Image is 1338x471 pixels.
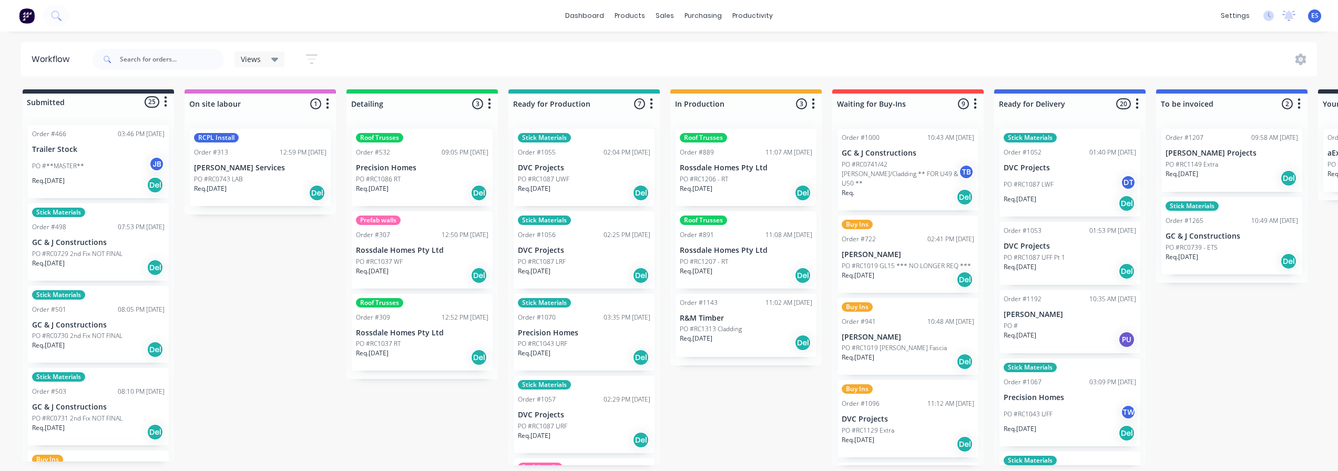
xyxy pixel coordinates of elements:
p: Req. [DATE] [1004,262,1036,272]
p: Precision Homes [1004,393,1136,402]
div: Order #1057 [518,395,556,404]
p: DVC Projects [518,411,650,419]
div: Stick MaterialsOrder #50108:05 PM [DATE]GC & J ConstructionsPO #RC0730 2nd Fix NOT FINALReq.[DATE... [28,286,169,363]
div: Buy Ins [842,302,873,312]
p: PO #RC1207 - RT [680,257,728,267]
p: Rossdale Homes Pty Ltd [680,163,812,172]
p: [PERSON_NAME] Projects [1166,149,1298,158]
div: Order #1053 [1004,226,1041,236]
div: Buy Ins [32,455,63,464]
div: Del [147,424,164,441]
div: 12:59 PM [DATE] [280,148,326,157]
div: Roof TrussesOrder #88911:07 AM [DATE]Rossdale Homes Pty LtdPO #RC1206 - RTReq.[DATE]Del [676,129,816,206]
p: PO #RC0729 2nd Fix NOT FINAL [32,249,122,259]
div: Stick Materials [32,372,85,382]
div: Stick MaterialsOrder #105502:04 PM [DATE]DVC ProjectsPO #RC1087 UWFReq.[DATE]Del [514,129,655,206]
div: 11:07 AM [DATE] [765,148,812,157]
div: Stick MaterialsOrder #107003:35 PM [DATE]Precision HomesPO #RC1043 URFReq.[DATE]Del [514,294,655,371]
div: Del [794,334,811,351]
div: Order #307 [356,230,390,240]
p: PO #RC1087 UWF [518,175,569,184]
div: 07:53 PM [DATE] [118,222,165,232]
p: Req. [DATE] [680,334,712,343]
p: Req. [DATE] [1004,194,1036,204]
p: PO #RC1019 GL15 *** NO LONGER REQ *** [842,261,971,271]
p: PO #RC1037 WF [356,257,403,267]
p: PO #RC1037 RT [356,339,401,349]
div: Order #119210:35 AM [DATE][PERSON_NAME]PO #Req.[DATE]PU [999,290,1140,353]
div: Workflow [32,53,75,66]
div: 12:52 PM [DATE] [442,313,488,322]
div: Stick Materials [518,216,571,225]
div: settings [1216,8,1255,24]
p: PO #RC0730 2nd Fix NOT FINAL [32,331,122,341]
p: PO #RC1206 - RT [680,175,728,184]
div: Del [1118,195,1135,212]
div: Order #120709:58 AM [DATE][PERSON_NAME] ProjectsPO #RC1149 ExtraReq.[DATE]Del [1161,129,1302,192]
input: Search for orders... [120,49,224,70]
div: Buy Ins [842,220,873,229]
div: Del [956,189,973,206]
div: Roof TrussesOrder #89111:08 AM [DATE]Rossdale Homes Pty LtdPO #RC1207 - RTReq.[DATE]Del [676,211,816,289]
div: Del [1280,170,1297,187]
span: ES [1311,11,1319,21]
div: Buy InsOrder #109611:12 AM [DATE]DVC ProjectsPO #RC1129 ExtraReq.[DATE]Del [837,380,978,457]
p: PO #RC1043 UFF [1004,409,1053,419]
div: Stick Materials [1004,456,1057,465]
p: PO #RC1043 URF [518,339,567,349]
p: PO # [1004,321,1018,331]
div: purchasing [679,8,727,24]
div: 03:46 PM [DATE] [118,129,165,139]
p: GC & J Constructions [842,149,974,158]
div: Roof Trusses [356,298,403,308]
div: Order #466 [32,129,66,139]
p: Req. [DATE] [1166,252,1198,262]
p: PO #RC1129 Extra [842,426,894,435]
div: Stick Materials [518,380,571,390]
div: Del [471,267,487,284]
p: Req. [DATE] [356,349,389,358]
p: Precision Homes [356,163,488,172]
div: 02:04 PM [DATE] [604,148,650,157]
p: Req. [DATE] [1004,331,1036,340]
div: Stick Materials [1004,133,1057,142]
p: Req. [DATE] [32,176,65,186]
div: DT [1120,175,1136,190]
div: 02:41 PM [DATE] [927,234,974,244]
p: R&M Timber [680,314,812,323]
div: Order #1265 [1166,216,1203,226]
div: Order #889 [680,148,714,157]
div: 10:49 AM [DATE] [1251,216,1298,226]
div: 10:35 AM [DATE] [1089,294,1136,304]
div: TW [1120,404,1136,420]
div: Order #501 [32,305,66,314]
div: 11:08 AM [DATE] [765,230,812,240]
p: Req. [DATE] [518,267,550,276]
div: 10:48 AM [DATE] [927,317,974,326]
div: Order #532 [356,148,390,157]
p: PO #RC1149 Extra [1166,160,1218,169]
div: Del [956,436,973,453]
p: Req. [DATE] [32,341,65,350]
p: PO #RC1313 Cladding [680,324,742,334]
div: Del [632,349,649,366]
p: Req. [DATE] [842,271,874,280]
p: PO #RC0741/42 [PERSON_NAME]/Cladding ** FOR U49 & U50 ** [842,160,958,188]
div: Roof Trusses [356,133,403,142]
div: Stick Materials [518,133,571,142]
div: Stick MaterialsOrder #50308:10 PM [DATE]GC & J ConstructionsPO #RC0731 2nd Fix NOT FINALReq.[DATE... [28,368,169,445]
div: Order #891 [680,230,714,240]
div: Order #1192 [1004,294,1041,304]
div: Del [147,177,164,193]
div: Del [471,349,487,366]
div: 01:40 PM [DATE] [1089,148,1136,157]
div: Order #1143 [680,298,718,308]
p: PO #RC0731 2nd Fix NOT FINAL [32,414,122,423]
p: Req. [DATE] [1166,169,1198,179]
div: Stick MaterialsOrder #49807:53 PM [DATE]GC & J ConstructionsPO #RC0729 2nd Fix NOT FINALReq.[DATE... [28,203,169,281]
div: 10:43 AM [DATE] [927,133,974,142]
p: PO #RC1019 [PERSON_NAME] Fascia [842,343,947,353]
div: Stick Materials [32,208,85,217]
div: Order #722 [842,234,876,244]
div: products [609,8,650,24]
